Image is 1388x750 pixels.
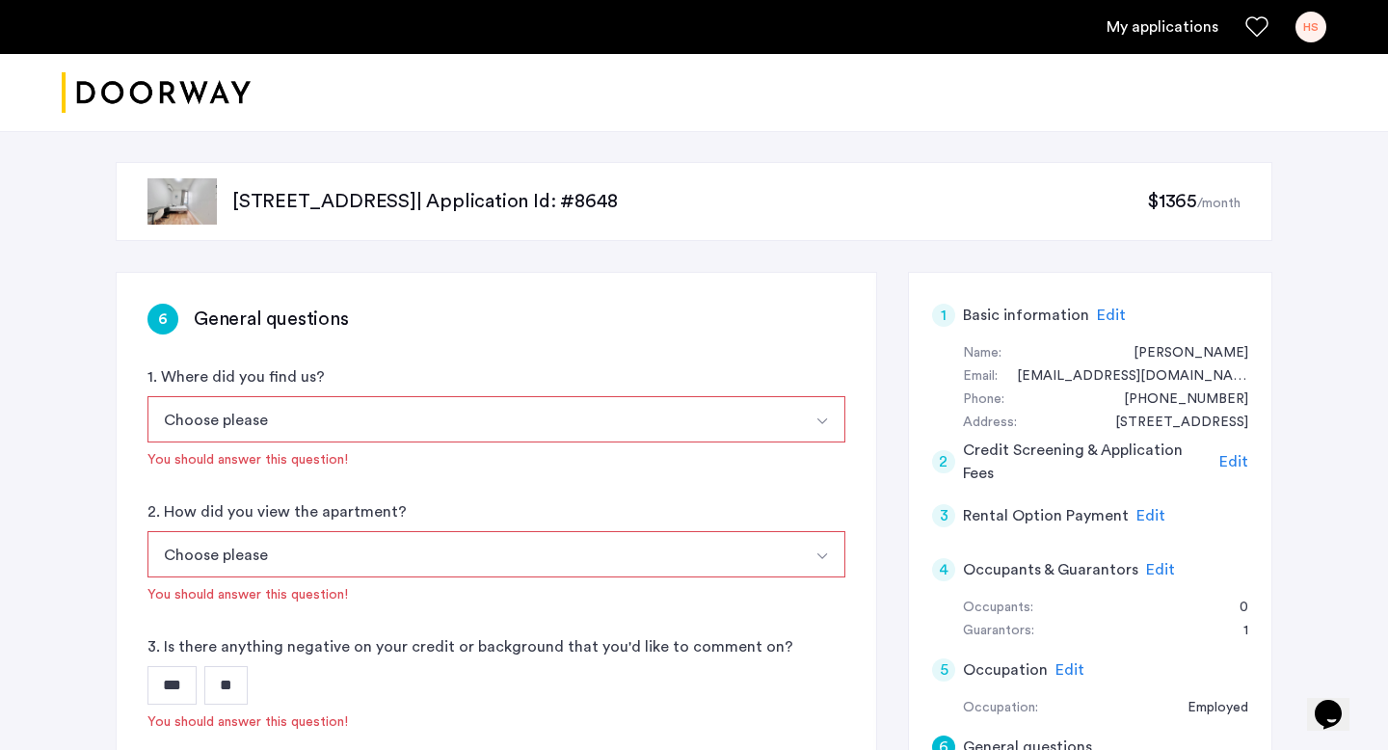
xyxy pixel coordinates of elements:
span: Edit [1055,662,1084,678]
img: arrow [814,414,830,429]
a: Favorites [1245,15,1268,39]
div: 1 [932,304,955,327]
button: Select option [147,531,800,577]
div: Hilary Shelton [1114,342,1248,365]
h5: Occupants & Guarantors [963,558,1138,581]
h5: Basic information [963,304,1089,327]
a: Cazamio logo [62,57,251,129]
button: Select option [799,531,845,577]
div: You should answer this question! [147,450,845,469]
div: You should answer this question! [147,585,845,604]
img: logo [62,57,251,129]
span: Edit [1146,562,1175,577]
span: Edit [1097,308,1126,323]
h5: Credit Screening & Application Fees [963,439,1213,485]
div: 2 [932,450,955,473]
img: arrow [814,549,830,564]
img: apartment [147,178,217,225]
div: 0 [1220,597,1248,620]
a: My application [1107,15,1218,39]
div: 610 4th Place SW [1096,412,1248,435]
div: Name: [963,342,1001,365]
label: 3. Is there anything negative on your credit or background that you'd like to comment on? [147,635,793,658]
div: 6 [147,304,178,335]
div: paulayoungshelton@gmail.com [998,365,1248,388]
div: Phone: [963,388,1004,412]
div: Employed [1168,697,1248,720]
label: 1. Where did you find us? [147,365,325,388]
div: Occupation: [963,697,1038,720]
h5: Occupation [963,658,1048,682]
div: 5 [932,658,955,682]
label: 2. How did you view the apartment? [147,500,407,523]
h3: General questions [194,306,349,333]
h5: Rental Option Payment [963,504,1129,527]
div: You should answer this question! [147,712,845,732]
div: Email: [963,365,998,388]
span: Edit [1136,508,1165,523]
div: 4 [932,558,955,581]
div: Address: [963,412,1017,435]
div: Guarantors: [963,620,1034,643]
iframe: chat widget [1307,673,1369,731]
sub: /month [1197,197,1241,210]
p: [STREET_ADDRESS] | Application Id: #8648 [232,188,1147,215]
div: 3 [932,504,955,527]
div: +12028126661 [1105,388,1248,412]
span: Edit [1219,454,1248,469]
div: Occupants: [963,597,1033,620]
button: Select option [799,396,845,442]
div: HS [1295,12,1326,42]
span: $1365 [1147,192,1197,211]
button: Select option [147,396,800,442]
div: 1 [1224,620,1248,643]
